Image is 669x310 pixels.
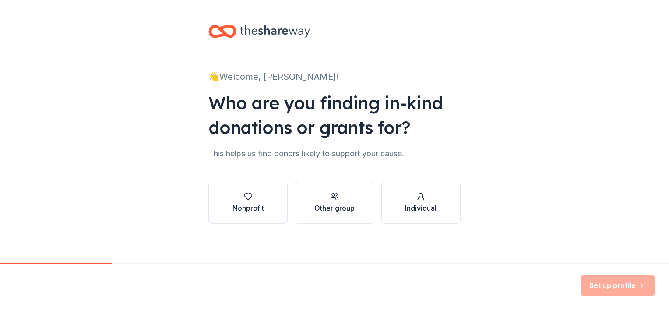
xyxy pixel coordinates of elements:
[381,182,461,224] button: Individual
[208,91,461,140] div: Who are you finding in-kind donations or grants for?
[405,203,437,213] div: Individual
[208,147,461,161] div: This helps us find donors likely to support your cause.
[295,182,374,224] button: Other group
[314,203,355,213] div: Other group
[232,203,264,213] div: Nonprofit
[208,70,461,84] div: 👋 Welcome, [PERSON_NAME]!
[208,182,288,224] button: Nonprofit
